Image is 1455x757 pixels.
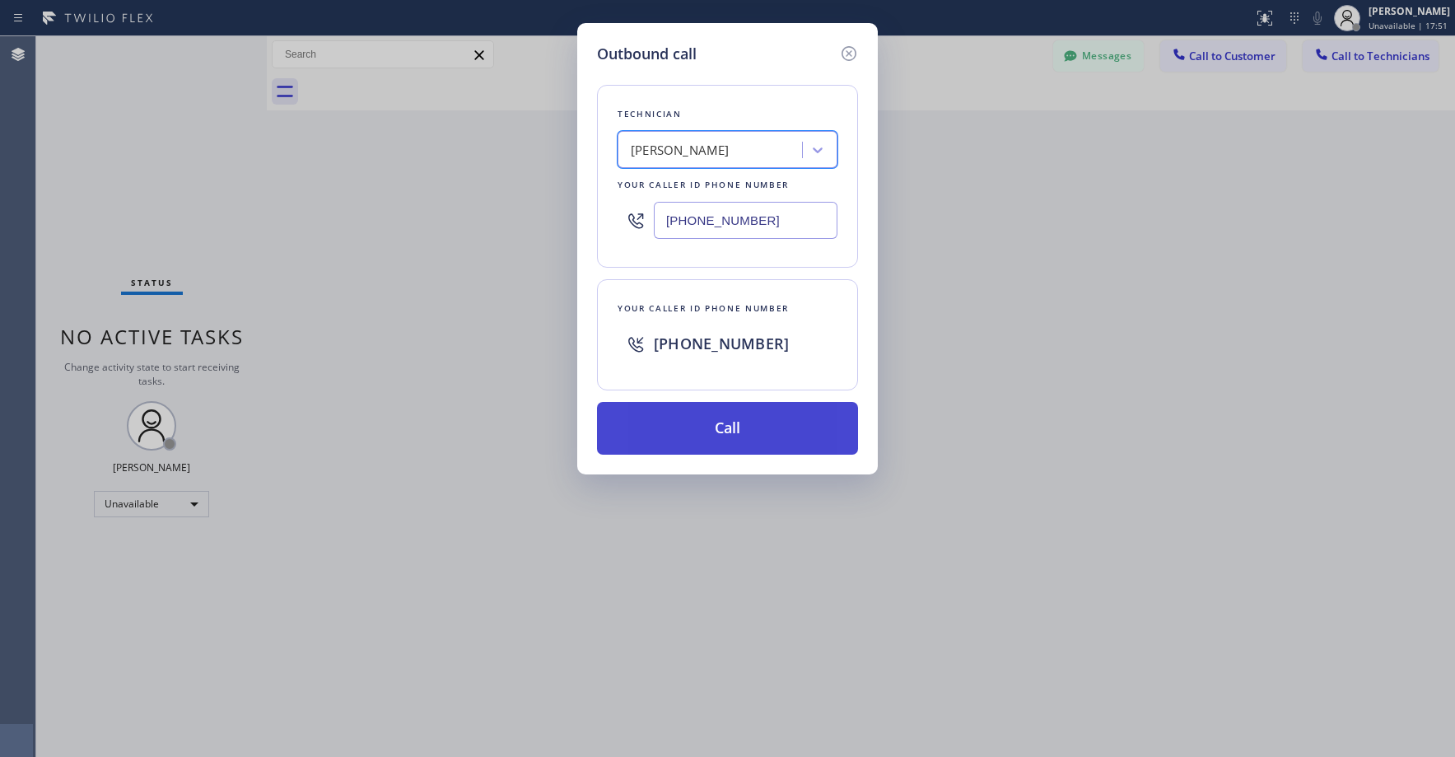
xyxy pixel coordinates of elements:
[597,402,858,455] button: Call
[631,141,730,160] div: [PERSON_NAME]
[618,176,837,194] div: Your caller id phone number
[597,43,697,65] h5: Outbound call
[654,334,789,353] span: [PHONE_NUMBER]
[618,300,837,317] div: Your caller id phone number
[618,105,837,123] div: Technician
[654,202,837,239] input: (123) 456-7890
